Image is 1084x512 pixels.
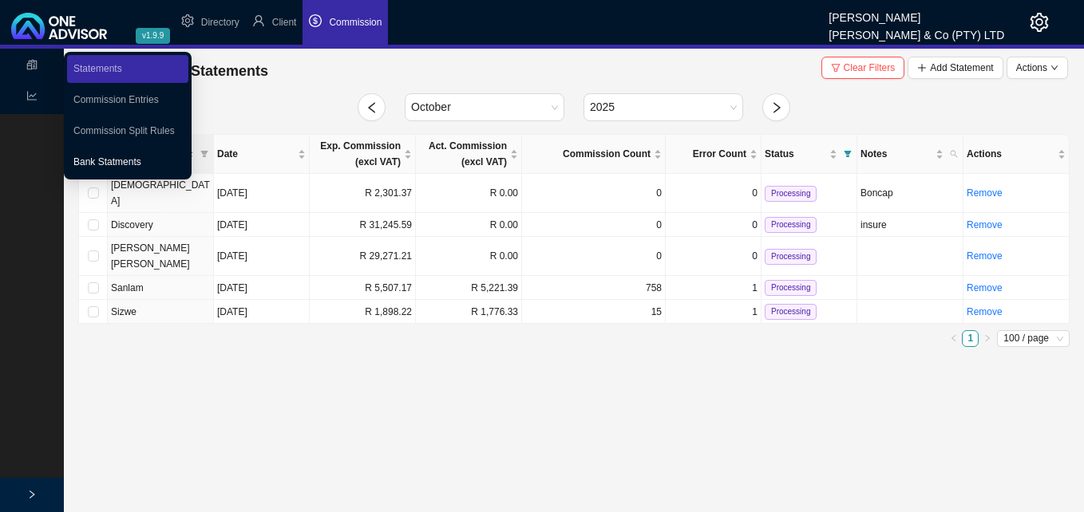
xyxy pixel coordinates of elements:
span: right [983,334,991,342]
th: Actions [963,135,1070,174]
span: Processing [765,249,817,265]
td: Boncap [857,174,963,213]
span: user [252,14,265,27]
li: Next Page [979,330,995,347]
a: Remove [967,250,1003,262]
span: Date [217,146,295,162]
span: Add Statement [930,60,993,76]
span: filter [200,150,208,158]
a: Remove [967,282,1003,293]
td: 1 [666,276,762,300]
span: Act. Commission (excl VAT) [419,138,507,170]
span: Processing [765,217,817,233]
td: 1 [666,300,762,324]
td: R 31,245.59 [310,213,416,237]
td: 0 [522,213,666,237]
td: R 29,271.21 [310,237,416,276]
td: R 2,301.37 [310,174,416,213]
td: [DATE] [214,300,310,324]
span: filter [197,143,212,165]
li: Previous Page [945,330,962,347]
span: reconciliation [26,53,38,81]
span: dollar [309,14,322,27]
button: Actionsdown [1007,57,1068,79]
span: Processing [765,304,817,320]
th: Commission Count [522,135,666,174]
a: Remove [967,187,1003,199]
li: 1 [962,330,979,347]
th: Exp. Commission (excl VAT) [310,135,416,174]
td: R 0.00 [416,174,522,213]
th: Error Count [666,135,762,174]
th: Date [214,135,310,174]
td: [DATE] [214,213,310,237]
button: Add Statement [908,57,1003,79]
td: R 0.00 [416,237,522,276]
span: Commission Count [525,146,651,162]
span: Processing [765,280,817,296]
a: Commission Entries [73,94,159,105]
div: [PERSON_NAME] [829,4,1004,22]
span: Exp. Commission (excl VAT) [313,138,401,170]
span: filter [831,63,841,73]
th: Status [762,135,857,174]
span: setting [181,14,194,27]
span: left [950,334,958,342]
td: 0 [522,237,666,276]
a: Statements [73,63,122,74]
td: 0 [666,174,762,213]
span: filter [841,143,855,165]
td: [DATE] [214,276,310,300]
span: line-chart [26,84,38,112]
th: Act. Commission (excl VAT) [416,135,522,174]
a: Remove [967,306,1003,317]
span: Commission [329,17,382,28]
th: Notes [857,135,963,174]
td: insure [857,213,963,237]
span: 2025 [590,94,737,120]
span: Status [765,146,826,162]
td: R 5,507.17 [310,276,416,300]
span: Sanlam [111,282,144,293]
a: Bank Statments [73,156,141,167]
span: setting [1030,13,1049,32]
span: Notes [860,146,932,162]
td: [DATE] [214,237,310,276]
span: v1.9.9 [136,28,170,44]
span: October [411,94,558,120]
td: 758 [522,276,666,300]
span: Discovery [111,219,153,230]
span: left [366,101,378,114]
span: Error Count [669,146,746,162]
span: search [950,150,958,158]
span: down [1050,64,1058,72]
td: [DATE] [214,174,310,213]
span: [DEMOGRAPHIC_DATA] [111,179,210,207]
img: 2df55531c6924b55f21c4cf5d4484680-logo-light.svg [11,13,107,39]
span: filter [844,150,852,158]
td: 0 [666,237,762,276]
div: [PERSON_NAME] & Co (PTY) LTD [829,22,1004,39]
span: Clear Filters [844,60,896,76]
span: plus [917,63,927,73]
span: Actions [967,146,1054,162]
span: right [27,490,37,499]
span: Directory [201,17,239,28]
td: R 1,898.22 [310,300,416,324]
span: search [947,143,961,165]
td: 0 [666,213,762,237]
span: Client [272,17,297,28]
a: 1 [963,331,978,346]
span: Sizwe [111,306,136,317]
span: Processing [765,186,817,202]
a: Remove [967,219,1003,230]
button: Clear Filters [821,57,905,79]
button: left [945,330,962,347]
span: [PERSON_NAME] [PERSON_NAME] [111,242,190,270]
span: 100 / page [1003,331,1063,346]
td: 15 [522,300,666,324]
td: R 0.00 [416,213,522,237]
td: R 1,776.33 [416,300,522,324]
td: 0 [522,174,666,213]
div: Page Size [997,330,1070,347]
